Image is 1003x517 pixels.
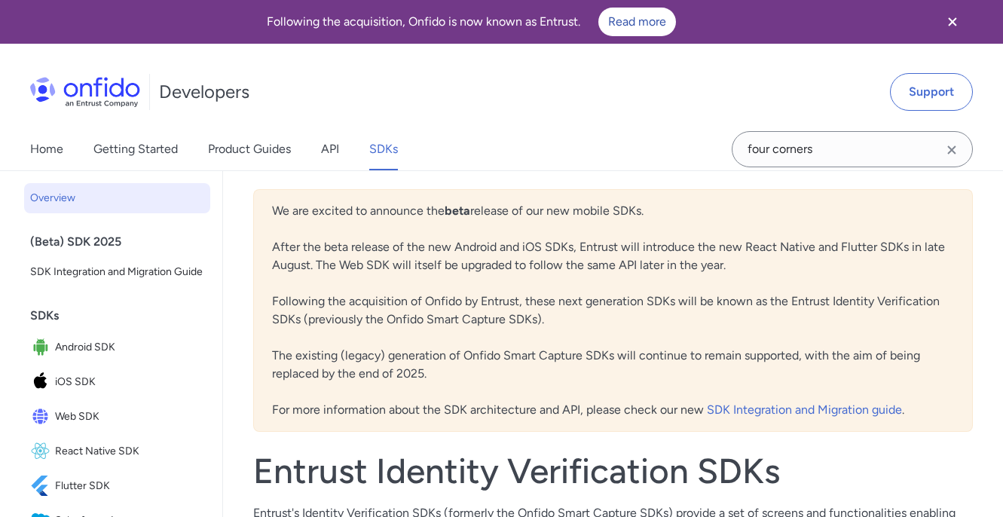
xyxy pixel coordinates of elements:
[253,450,973,492] h1: Entrust Identity Verification SDKs
[943,13,962,31] svg: Close banner
[159,80,249,104] h1: Developers
[55,337,204,358] span: Android SDK
[30,128,63,170] a: Home
[30,476,55,497] img: IconFlutter SDK
[732,131,973,167] input: Onfido search input field
[24,435,210,468] a: IconReact Native SDKReact Native SDK
[55,441,204,462] span: React Native SDK
[369,128,398,170] a: SDKs
[24,470,210,503] a: IconFlutter SDKFlutter SDK
[253,189,973,432] div: We are excited to announce the release of our new mobile SDKs. After the beta release of the new ...
[445,203,470,218] b: beta
[55,372,204,393] span: iOS SDK
[925,3,980,41] button: Close banner
[30,337,55,358] img: IconAndroid SDK
[30,372,55,393] img: IconiOS SDK
[18,8,925,36] div: Following the acquisition, Onfido is now known as Entrust.
[24,400,210,433] a: IconWeb SDKWeb SDK
[24,257,210,287] a: SDK Integration and Migration Guide
[30,441,55,462] img: IconReact Native SDK
[30,406,55,427] img: IconWeb SDK
[30,77,140,107] img: Onfido Logo
[598,8,676,36] a: Read more
[24,183,210,213] a: Overview
[321,128,339,170] a: API
[890,73,973,111] a: Support
[30,301,216,331] div: SDKs
[30,189,204,207] span: Overview
[24,331,210,364] a: IconAndroid SDKAndroid SDK
[55,476,204,497] span: Flutter SDK
[30,227,216,257] div: (Beta) SDK 2025
[93,128,178,170] a: Getting Started
[30,263,204,281] span: SDK Integration and Migration Guide
[24,366,210,399] a: IconiOS SDKiOS SDK
[208,128,291,170] a: Product Guides
[707,402,902,417] a: SDK Integration and Migration guide
[55,406,204,427] span: Web SDK
[943,141,961,159] svg: Clear search field button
